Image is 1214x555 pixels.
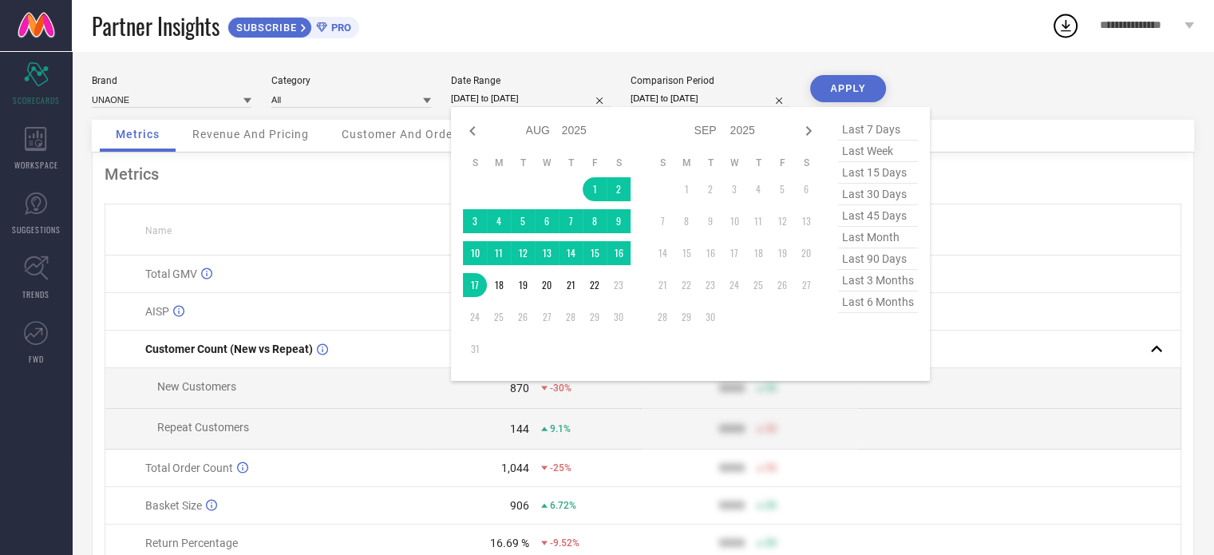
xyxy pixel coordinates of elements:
[765,462,777,474] span: 50
[722,241,746,265] td: Wed Sep 17 2025
[650,305,674,329] td: Sun Sep 28 2025
[145,305,169,318] span: AISP
[559,157,583,169] th: Thursday
[228,22,301,34] span: SUBSCRIBE
[770,241,794,265] td: Fri Sep 19 2025
[22,288,49,300] span: TRENDS
[451,90,611,107] input: Select date range
[583,209,607,233] td: Fri Aug 08 2025
[719,422,745,435] div: 9999
[583,273,607,297] td: Fri Aug 22 2025
[607,241,631,265] td: Sat Aug 16 2025
[838,291,918,313] span: last 6 months
[29,353,44,365] span: FWD
[105,165,1181,184] div: Metrics
[192,128,309,141] span: Revenue And Pricing
[583,177,607,201] td: Fri Aug 01 2025
[463,121,482,141] div: Previous month
[794,157,818,169] th: Saturday
[746,209,770,233] td: Thu Sep 11 2025
[650,273,674,297] td: Sun Sep 21 2025
[487,241,511,265] td: Mon Aug 11 2025
[583,305,607,329] td: Fri Aug 29 2025
[765,423,777,434] span: 50
[157,421,249,434] span: Repeat Customers
[674,273,698,297] td: Mon Sep 22 2025
[487,209,511,233] td: Mon Aug 04 2025
[510,382,529,394] div: 870
[535,241,559,265] td: Wed Aug 13 2025
[698,157,722,169] th: Tuesday
[463,305,487,329] td: Sun Aug 24 2025
[12,224,61,236] span: SUGGESTIONS
[559,273,583,297] td: Thu Aug 21 2025
[511,241,535,265] td: Tue Aug 12 2025
[650,209,674,233] td: Sun Sep 07 2025
[327,22,351,34] span: PRO
[116,128,160,141] span: Metrics
[14,159,58,171] span: WORKSPACE
[490,537,529,549] div: 16.69 %
[674,241,698,265] td: Mon Sep 15 2025
[746,157,770,169] th: Thursday
[342,128,464,141] span: Customer And Orders
[463,273,487,297] td: Sun Aug 17 2025
[510,499,529,512] div: 906
[770,273,794,297] td: Fri Sep 26 2025
[838,227,918,248] span: last month
[463,157,487,169] th: Sunday
[501,462,529,474] div: 1,044
[583,241,607,265] td: Fri Aug 15 2025
[463,337,487,361] td: Sun Aug 31 2025
[607,305,631,329] td: Sat Aug 30 2025
[607,177,631,201] td: Sat Aug 02 2025
[794,177,818,201] td: Sat Sep 06 2025
[535,273,559,297] td: Wed Aug 20 2025
[1051,11,1080,40] div: Open download list
[511,157,535,169] th: Tuesday
[698,273,722,297] td: Tue Sep 23 2025
[607,157,631,169] th: Saturday
[559,209,583,233] td: Thu Aug 07 2025
[698,305,722,329] td: Tue Sep 30 2025
[92,75,251,86] div: Brand
[145,268,197,280] span: Total GMV
[722,177,746,201] td: Wed Sep 03 2025
[550,537,579,549] span: -9.52%
[487,157,511,169] th: Monday
[794,241,818,265] td: Sat Sep 20 2025
[722,209,746,233] td: Wed Sep 10 2025
[631,75,790,86] div: Comparison Period
[722,157,746,169] th: Wednesday
[698,177,722,201] td: Tue Sep 02 2025
[838,270,918,291] span: last 3 months
[770,157,794,169] th: Friday
[463,241,487,265] td: Sun Aug 10 2025
[583,157,607,169] th: Friday
[550,383,571,394] span: -30%
[487,305,511,329] td: Mon Aug 25 2025
[838,184,918,205] span: last 30 days
[799,121,818,141] div: Next month
[550,500,576,511] span: 6.72%
[722,273,746,297] td: Wed Sep 24 2025
[746,177,770,201] td: Thu Sep 04 2025
[145,499,202,512] span: Basket Size
[451,75,611,86] div: Date Range
[559,305,583,329] td: Thu Aug 28 2025
[674,177,698,201] td: Mon Sep 01 2025
[271,75,431,86] div: Category
[770,209,794,233] td: Fri Sep 12 2025
[145,462,233,474] span: Total Order Count
[631,90,790,107] input: Select comparison period
[746,241,770,265] td: Thu Sep 18 2025
[794,209,818,233] td: Sat Sep 13 2025
[765,383,777,394] span: 50
[838,141,918,162] span: last week
[674,157,698,169] th: Monday
[838,205,918,227] span: last 45 days
[838,119,918,141] span: last 7 days
[765,500,777,511] span: 50
[838,162,918,184] span: last 15 days
[650,157,674,169] th: Sunday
